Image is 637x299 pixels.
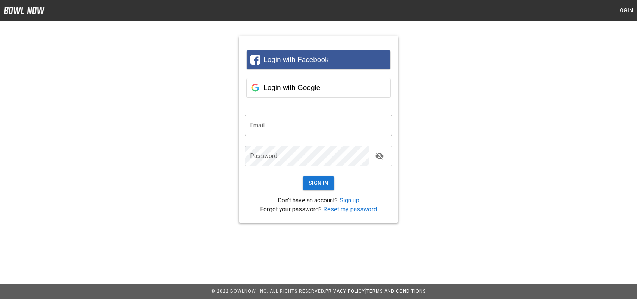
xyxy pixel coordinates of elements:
[245,196,392,205] p: Don't have an account?
[247,78,390,97] button: Login with Google
[263,84,320,91] span: Login with Google
[325,289,365,294] a: Privacy Policy
[263,56,328,63] span: Login with Facebook
[245,205,392,214] p: Forgot your password?
[247,50,390,69] button: Login with Facebook
[366,289,426,294] a: Terms and Conditions
[372,149,387,163] button: toggle password visibility
[340,197,359,204] a: Sign up
[323,206,377,213] a: Reset my password
[4,7,45,14] img: logo
[303,176,334,190] button: Sign In
[613,4,637,18] button: Login
[211,289,325,294] span: © 2022 BowlNow, Inc. All Rights Reserved.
